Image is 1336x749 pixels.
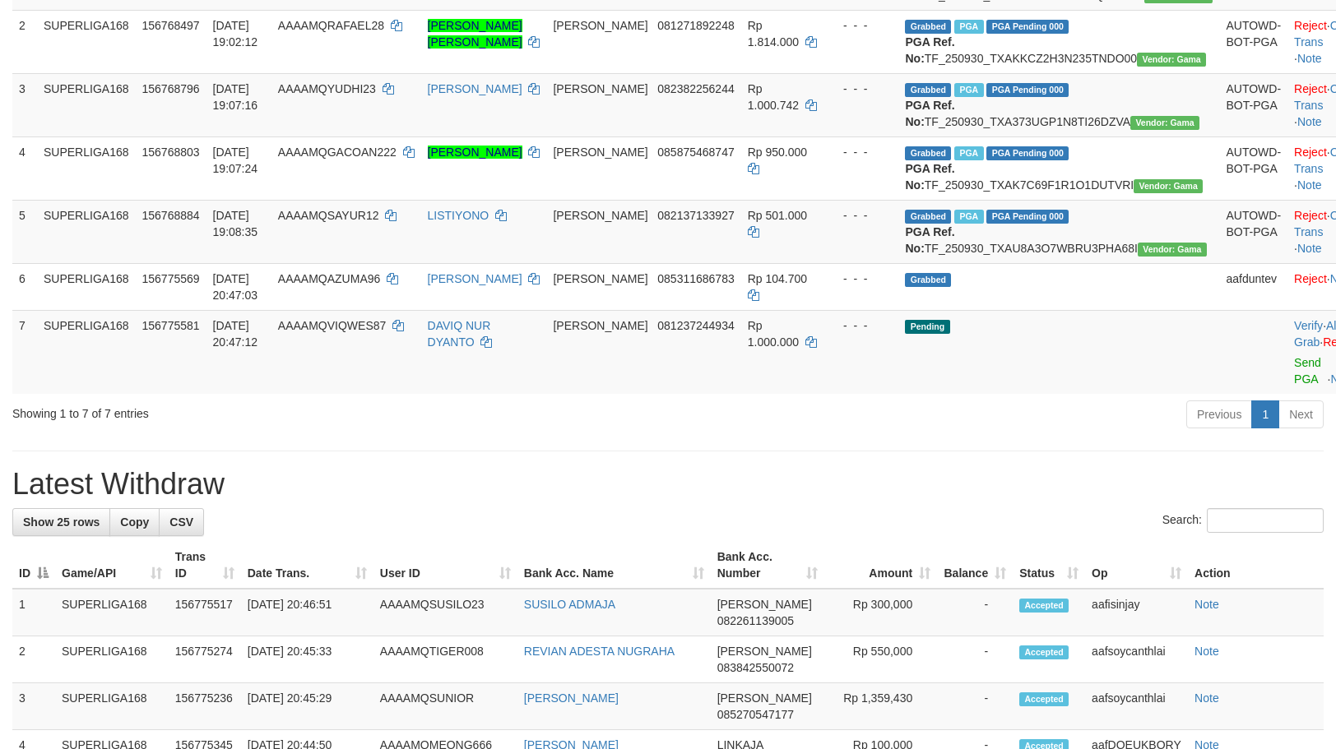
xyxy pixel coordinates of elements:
span: PGA Pending [986,210,1069,224]
a: Verify [1294,319,1323,332]
span: Vendor URL: https://trx31.1velocity.biz [1138,243,1207,257]
span: [PERSON_NAME] [553,82,647,95]
span: Rp 1.000.000 [748,319,799,349]
span: Grabbed [905,146,951,160]
a: Note [1297,52,1322,65]
span: 156768884 [142,209,200,222]
td: [DATE] 20:46:51 [241,589,373,636]
span: AAAAMQYUDHI23 [278,82,376,95]
td: SUPERLIGA168 [55,589,169,636]
a: Note [1195,645,1219,658]
a: Reject [1294,146,1327,159]
input: Search: [1207,508,1324,533]
td: SUPERLIGA168 [37,73,136,136]
span: Copy 085311686783 to clipboard [657,272,734,285]
th: Balance: activate to sort column ascending [937,542,1013,589]
a: Previous [1186,400,1252,428]
span: Copy 085875468747 to clipboard [657,146,734,159]
td: AUTOWD-BOT-PGA [1219,73,1287,136]
a: Note [1195,598,1219,611]
a: Copy [109,508,160,536]
a: Note [1297,178,1322,192]
td: [DATE] 20:45:33 [241,636,373,683]
span: Accepted [1019,645,1069,659]
td: 156775274 [169,636,241,683]
b: PGA Ref. No: [905,225,954,255]
a: Note [1297,115,1322,128]
td: aafisinjay [1085,589,1188,636]
td: SUPERLIGA168 [37,310,136,394]
span: Grabbed [905,83,951,97]
td: - [937,589,1013,636]
span: AAAAMQRAFAEL28 [278,19,384,32]
a: Reject [1294,209,1327,222]
td: TF_250930_TXAK7C69F1R1O1DUTVRI [898,136,1219,200]
td: AUTOWD-BOT-PGA [1219,10,1287,73]
span: Copy 082261139005 to clipboard [717,614,794,627]
td: - [937,683,1013,730]
div: - - - [830,81,893,97]
a: LISTIYONO [428,209,489,222]
td: [DATE] 20:45:29 [241,683,373,730]
span: CSV [169,516,193,529]
span: Vendor URL: https://trx31.1velocity.biz [1137,53,1206,67]
a: [PERSON_NAME] [428,272,522,285]
th: Bank Acc. Name: activate to sort column ascending [517,542,711,589]
a: [PERSON_NAME] [524,691,619,705]
span: [DATE] 19:08:35 [213,209,258,238]
th: User ID: activate to sort column ascending [373,542,517,589]
b: PGA Ref. No: [905,162,954,192]
td: SUPERLIGA168 [37,263,136,310]
span: Rp 1.000.742 [748,82,799,112]
td: aafduntev [1219,263,1287,310]
a: Reject [1294,19,1327,32]
a: DAVIQ NUR DYANTO [428,319,491,349]
b: PGA Ref. No: [905,35,954,65]
td: Rp 550,000 [824,636,938,683]
span: [PERSON_NAME] [553,146,647,159]
th: Trans ID: activate to sort column ascending [169,542,241,589]
td: 5 [12,200,37,263]
span: Vendor URL: https://trx31.1velocity.biz [1134,179,1203,193]
span: [DATE] 20:47:12 [213,319,258,349]
span: [PERSON_NAME] [553,19,647,32]
td: 2 [12,636,55,683]
td: AAAAMQSUSILO23 [373,589,517,636]
span: Grabbed [905,210,951,224]
td: AUTOWD-BOT-PGA [1219,136,1287,200]
span: AAAAMQSAYUR12 [278,209,379,222]
td: 4 [12,136,37,200]
td: aafsoycanthlai [1085,683,1188,730]
td: SUPERLIGA168 [37,136,136,200]
span: [DATE] 19:07:16 [213,82,258,112]
b: PGA Ref. No: [905,99,954,128]
th: Amount: activate to sort column ascending [824,542,938,589]
a: [PERSON_NAME] [428,82,522,95]
div: Showing 1 to 7 of 7 entries [12,399,545,422]
span: 156775581 [142,319,200,332]
td: SUPERLIGA168 [37,10,136,73]
a: Next [1278,400,1324,428]
span: [PERSON_NAME] [717,645,812,658]
span: 156768796 [142,82,200,95]
a: Note [1297,242,1322,255]
td: AAAAMQSUNIOR [373,683,517,730]
span: PGA Pending [986,83,1069,97]
th: ID: activate to sort column descending [12,542,55,589]
a: Reject [1294,272,1327,285]
span: 156775569 [142,272,200,285]
span: Accepted [1019,599,1069,613]
td: 7 [12,310,37,394]
div: - - - [830,270,893,287]
th: Bank Acc. Number: activate to sort column ascending [711,542,824,589]
td: 156775236 [169,683,241,730]
span: Copy [120,516,149,529]
a: REVIAN ADESTA NUGRAHA [524,645,675,658]
span: Rp 501.000 [748,209,807,222]
td: Rp 300,000 [824,589,938,636]
td: - [937,636,1013,683]
label: Search: [1162,508,1324,533]
span: Copy 085270547177 to clipboard [717,708,794,721]
span: Accepted [1019,692,1069,706]
div: - - - [830,207,893,224]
